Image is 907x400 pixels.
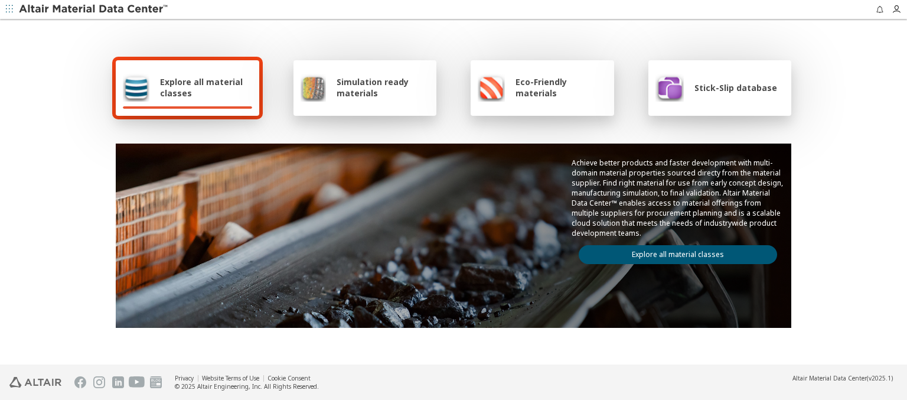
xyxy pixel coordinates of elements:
[123,73,149,102] img: Explore all material classes
[9,377,61,388] img: Altair Engineering
[655,73,684,102] img: Stick-Slip database
[792,374,867,382] span: Altair Material Data Center
[516,76,606,99] span: Eco-Friendly materials
[175,382,319,391] div: © 2025 Altair Engineering, Inc. All Rights Reserved.
[792,374,893,382] div: (v2025.1)
[267,374,311,382] a: Cookie Consent
[337,76,429,99] span: Simulation ready materials
[175,374,194,382] a: Privacy
[579,245,777,264] a: Explore all material classes
[160,76,252,99] span: Explore all material classes
[202,374,259,382] a: Website Terms of Use
[19,4,169,15] img: Altair Material Data Center
[478,73,505,102] img: Eco-Friendly materials
[694,82,777,93] span: Stick-Slip database
[301,73,326,102] img: Simulation ready materials
[572,158,784,238] p: Achieve better products and faster development with multi-domain material properties sourced dire...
